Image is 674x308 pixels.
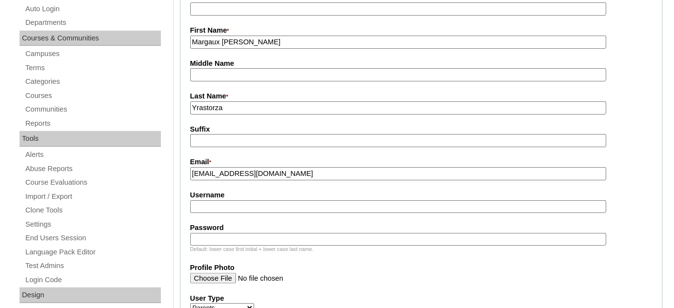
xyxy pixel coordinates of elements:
div: Courses & Communities [20,31,161,46]
label: Email [190,157,653,168]
a: Course Evaluations [24,176,161,189]
label: Suffix [190,124,653,135]
label: First Name [190,25,653,36]
a: Communities [24,103,161,115]
a: Import / Export [24,191,161,203]
label: Profile Photo [190,263,653,273]
a: Courses [24,90,161,102]
label: Username [190,190,653,200]
a: Reports [24,117,161,130]
label: User Type [190,293,653,304]
a: Alerts [24,149,161,161]
label: Middle Name [190,58,653,69]
a: Language Pack Editor [24,246,161,258]
a: Campuses [24,48,161,60]
a: Login Code [24,274,161,286]
label: Last Name [190,91,653,102]
div: Default: lower case first initial + lower case last name. [190,246,653,253]
a: Categories [24,76,161,88]
div: Design [20,288,161,303]
a: Auto Login [24,3,161,15]
label: Password [190,223,653,233]
a: Clone Tools [24,204,161,216]
a: Departments [24,17,161,29]
a: Terms [24,62,161,74]
a: Test Admins [24,260,161,272]
a: Abuse Reports [24,163,161,175]
a: Settings [24,218,161,231]
div: Tools [20,131,161,147]
a: End Users Session [24,232,161,244]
